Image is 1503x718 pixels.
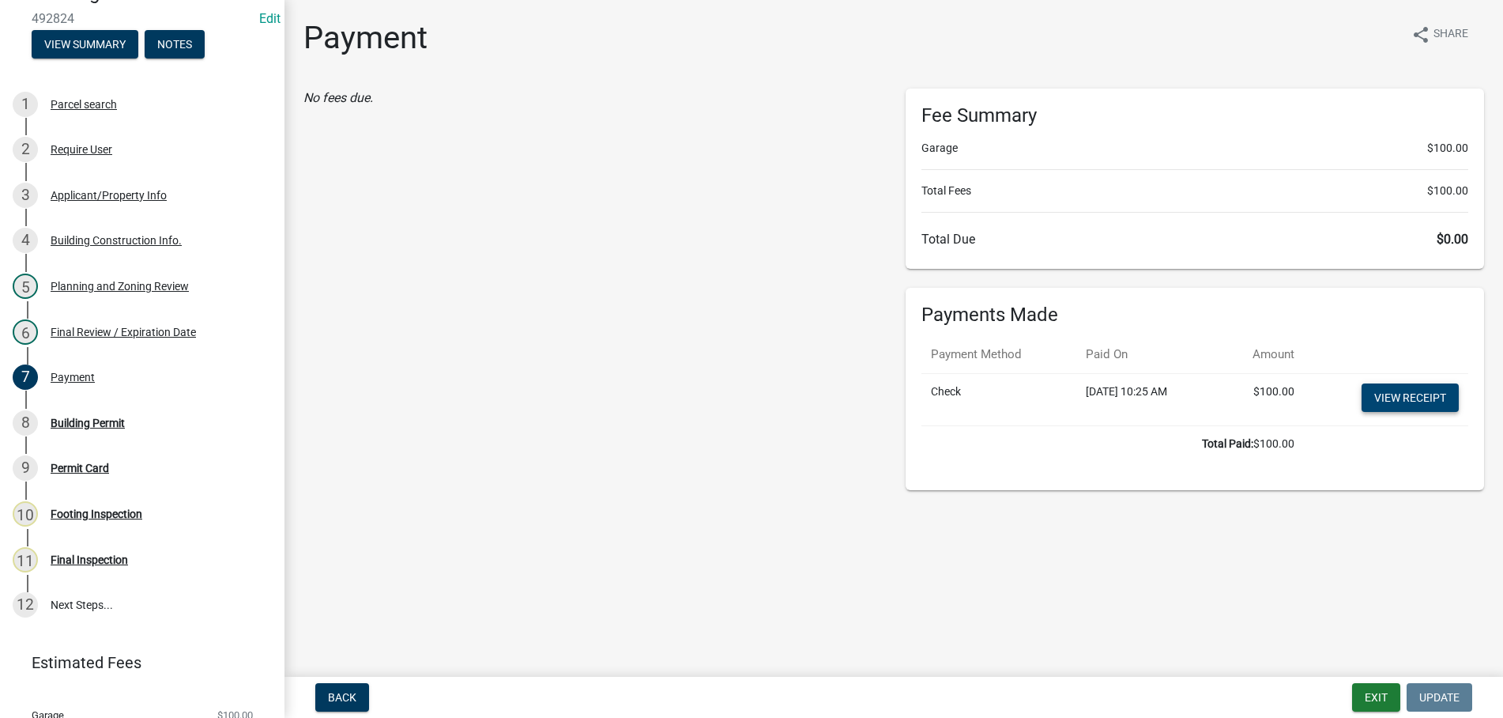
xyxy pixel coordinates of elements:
span: Update [1419,691,1460,704]
li: Garage [921,140,1468,157]
div: 10 [13,501,38,527]
a: Estimated Fees [13,647,259,678]
wm-modal-confirm: Edit Application Number [259,11,281,26]
button: Notes [145,30,205,59]
button: Update [1407,683,1472,712]
th: Paid On [1076,336,1218,373]
div: 2 [13,137,38,162]
div: 7 [13,365,38,390]
h6: Fee Summary [921,104,1468,127]
th: Payment Method [921,336,1076,373]
a: View receipt [1362,384,1459,412]
button: View Summary [32,30,138,59]
i: No fees due. [303,90,373,105]
div: Planning and Zoning Review [51,281,189,292]
div: 12 [13,592,38,618]
span: $100.00 [1427,140,1468,157]
td: $100.00 [921,425,1304,462]
li: Total Fees [921,183,1468,199]
div: 11 [13,547,38,573]
td: $100.00 [1219,373,1305,425]
div: Final Inspection [51,554,128,565]
div: Final Review / Expiration Date [51,327,196,338]
wm-modal-confirm: Summary [32,39,138,51]
span: Back [328,691,356,704]
div: 8 [13,410,38,436]
td: Check [921,373,1076,425]
span: $0.00 [1437,232,1468,247]
span: 492824 [32,11,253,26]
div: Require User [51,144,112,155]
div: 6 [13,319,38,345]
div: 5 [13,274,38,299]
div: 4 [13,228,38,253]
div: 1 [13,92,38,117]
wm-modal-confirm: Notes [145,39,205,51]
a: Edit [259,11,281,26]
div: 9 [13,455,38,481]
span: Share [1433,25,1468,44]
div: Permit Card [51,463,109,474]
div: Footing Inspection [51,508,142,520]
span: $100.00 [1427,183,1468,199]
h1: Payment [303,19,428,57]
div: Applicant/Property Info [51,190,167,201]
th: Amount [1219,336,1305,373]
b: Total Paid: [1202,437,1253,450]
h6: Payments Made [921,304,1468,327]
td: [DATE] 10:25 AM [1076,373,1218,425]
h6: Total Due [921,232,1468,247]
div: Payment [51,372,95,383]
button: Back [315,683,369,712]
div: 3 [13,183,38,208]
div: Building Permit [51,418,125,429]
i: share [1411,25,1430,44]
div: Parcel search [51,99,117,110]
div: Building Construction Info. [51,235,182,246]
button: Exit [1352,683,1400,712]
button: shareShare [1399,19,1481,50]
